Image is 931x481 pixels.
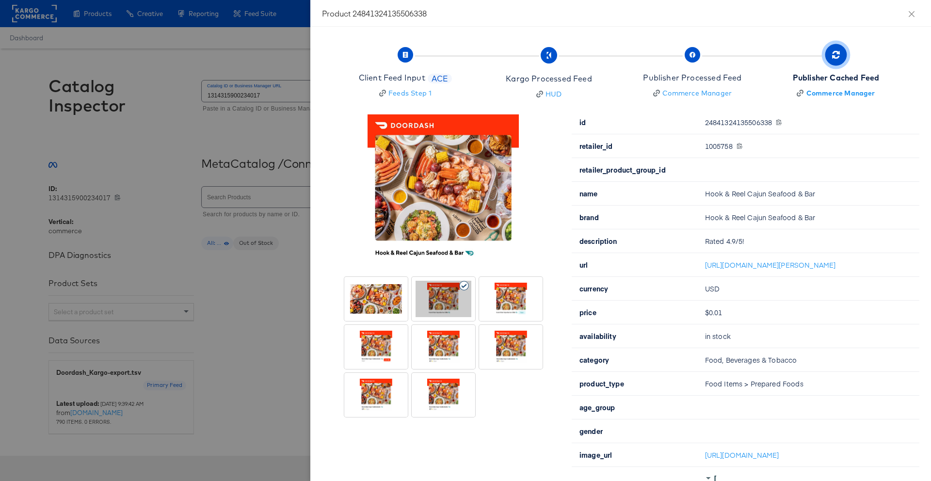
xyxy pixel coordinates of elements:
[428,73,452,84] span: ACE
[579,307,596,317] b: price
[579,141,613,151] b: retailer_id
[579,426,603,436] b: gender
[579,189,598,198] b: name
[579,331,616,341] b: availability
[579,450,612,460] b: image_url
[806,88,875,98] div: Commerce Manager
[697,229,919,253] td: Rated 4.9/5!
[330,38,481,110] button: Client Feed InputACEFeeds Step 1
[793,88,880,98] a: Commerce Manager
[579,355,609,365] b: category
[579,165,666,175] b: retailer_product_group_id
[705,142,908,150] div: 1005758
[697,182,919,206] td: Hook & Reel Cajun Seafood & Bar
[388,88,432,98] div: Feeds Step 1
[643,88,741,98] a: Commerce Manager
[579,260,588,270] b: url
[506,89,592,99] a: HUD
[793,72,880,83] div: Publisher Cached Feed
[705,118,908,126] div: 24841324135506338
[643,72,741,83] div: Publisher Processed Feed
[697,301,919,324] td: $0.01
[359,72,425,83] div: Client Feed Input
[579,117,586,127] b: id
[705,260,836,270] a: [URL][DOMAIN_NAME][PERSON_NAME]
[473,38,625,111] button: Kargo Processed FeedHUD
[359,88,452,98] a: Feeds Step 1
[705,450,779,460] a: [URL][DOMAIN_NAME]
[579,402,615,412] b: age_group
[697,372,919,396] td: Food Items > Prepared Foods
[760,38,912,110] button: Publisher Cached FeedCommerce Manager
[546,89,562,99] div: HUD
[579,284,608,293] b: currency
[697,324,919,348] td: in stock
[908,10,915,18] span: close
[579,236,617,246] b: description
[617,38,768,110] button: Publisher Processed FeedCommerce Manager
[579,379,624,388] b: product_type
[697,206,919,229] td: Hook & Reel Cajun Seafood & Bar
[662,88,732,98] div: Commerce Manager
[697,348,919,372] td: Food, Beverages & Tobacco
[579,212,599,222] b: brand
[506,73,592,84] div: Kargo Processed Feed
[322,8,919,18] div: Product 24841324135506338
[697,277,919,301] td: USD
